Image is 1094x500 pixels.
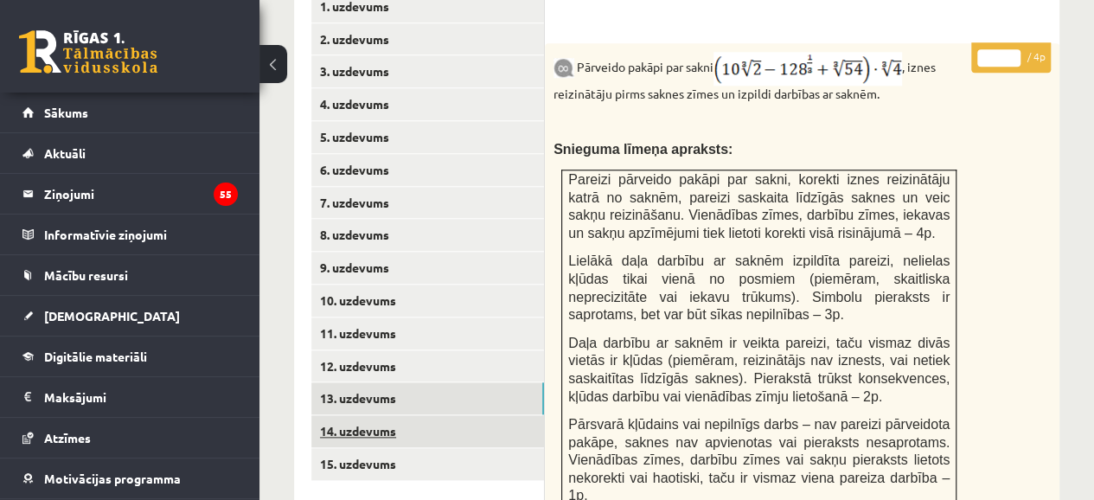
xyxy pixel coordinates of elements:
a: 8. uzdevums [311,219,544,251]
a: 11. uzdevums [311,317,544,349]
a: Aktuāli [22,133,238,173]
body: Rich Text Editor, wiswyg-editor-user-answer-47434002003800 [17,17,478,35]
a: Informatīvie ziņojumi [22,215,238,254]
p: / 4p [971,42,1051,73]
a: 12. uzdevums [311,350,544,382]
span: Digitālie materiāli [44,349,147,364]
legend: Informatīvie ziņojumi [44,215,238,254]
span: Mācību resursi [44,267,128,283]
a: 10. uzdevums [311,285,544,317]
a: 4. uzdevums [311,88,544,120]
span: Pareizi pārveido pakāpi par sakni, korekti iznes reizinātāju katrā no saknēm, pareizi saskaita lī... [568,172,950,240]
img: gFzauIyvJmgyQAAAABJRU5ErkJggg== [713,52,902,86]
a: Mācību resursi [22,255,238,295]
a: Motivācijas programma [22,458,238,498]
a: Digitālie materiāli [22,337,238,376]
a: Atzīmes [22,418,238,458]
img: 9k= [553,58,574,78]
a: Sākums [22,93,238,132]
span: Motivācijas programma [44,471,181,486]
i: 55 [214,183,238,206]
a: 15. uzdevums [311,448,544,480]
a: 14. uzdevums [311,415,544,447]
span: Sākums [44,105,88,120]
span: Aktuāli [44,145,86,161]
a: 6. uzdevums [311,154,544,186]
p: Pārveido pakāpi par sakni , iznes reizinātāju pirms saknes zīmes un izpildi darbības ar saknēm. [553,52,964,103]
a: Rīgas 1. Tālmācības vidusskola [19,30,157,74]
a: 9. uzdevums [311,252,544,284]
span: Daļa darbību ar saknēm ir veikta pareizi, taču vismaz divās vietās ir kļūdas (piemēram, reizinātā... [568,336,950,404]
span: Lielākā daļa darbību ar saknēm izpildīta pareizi, nelielas kļūdas tikai vienā no posmiem (piemēra... [568,253,950,322]
span: Snieguma līmeņa apraksts: [553,142,733,157]
a: 2. uzdevums [311,23,544,55]
span: Atzīmes [44,430,91,446]
a: 13. uzdevums [311,382,544,414]
a: 7. uzdevums [311,187,544,219]
img: Balts.png [562,15,568,22]
a: 3. uzdevums [311,55,544,87]
span: [DEMOGRAPHIC_DATA] [44,308,180,324]
a: Ziņojumi55 [22,174,238,214]
legend: Ziņojumi [44,174,238,214]
a: 5. uzdevums [311,121,544,153]
a: [DEMOGRAPHIC_DATA] [22,296,238,336]
a: Maksājumi [22,377,238,417]
legend: Maksājumi [44,377,238,417]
